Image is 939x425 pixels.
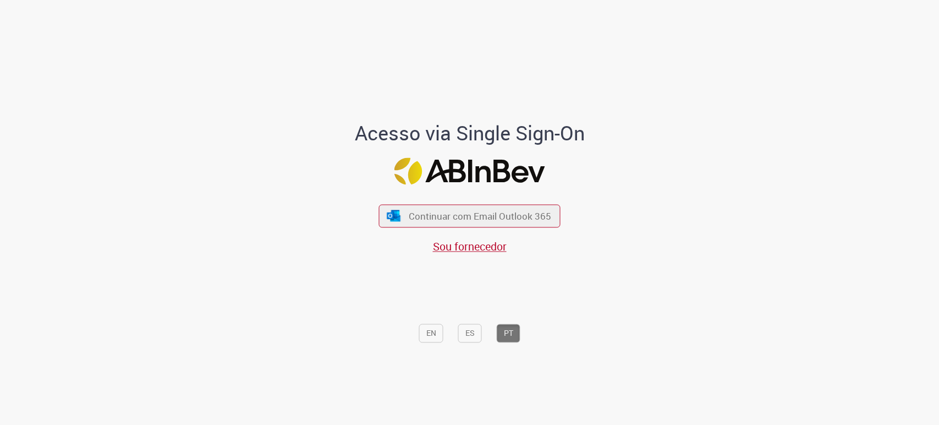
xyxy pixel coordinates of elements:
button: ES [458,324,482,343]
button: PT [497,324,520,343]
button: EN [419,324,443,343]
h1: Acesso via Single Sign-On [317,123,622,145]
img: ícone Azure/Microsoft 360 [386,210,401,221]
img: Logo ABInBev [394,157,545,184]
a: Sou fornecedor [433,239,507,254]
span: Continuar com Email Outlook 365 [409,210,551,222]
button: ícone Azure/Microsoft 360 Continuar com Email Outlook 365 [379,205,561,227]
